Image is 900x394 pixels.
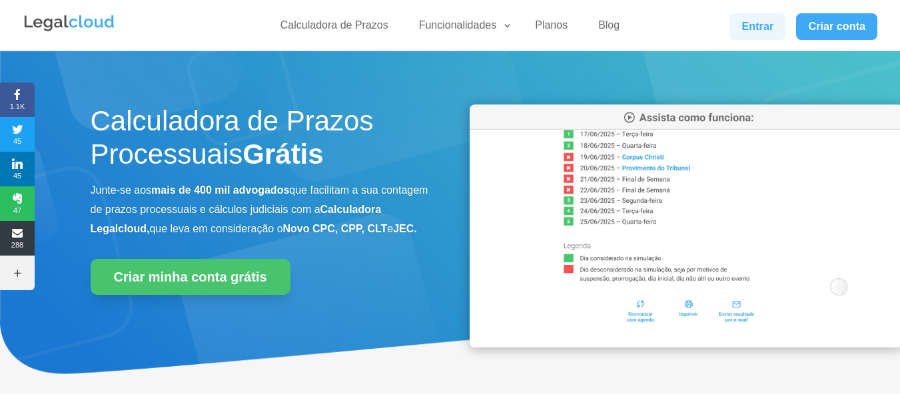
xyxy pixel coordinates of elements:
b: Novo CPC, CPP, CLT [283,223,388,234]
b: Calculadora Legalcloud, [91,204,382,234]
a: Criar conta [796,13,877,40]
img: Legalcloud Logo [23,13,116,33]
b: mais de 400 mil advogados [151,184,289,196]
a: Calculadora de Prazos [272,19,396,38]
a: Funcionalidades [411,19,513,38]
a: Planos [527,19,576,38]
a: Entrar [729,13,785,40]
a: Criar minha conta grátis [91,259,290,295]
b: JEC. [393,223,417,234]
h1: Calculadora de Prazos Processuais [91,104,430,178]
a: Logo da Legalcloud [23,24,116,35]
strong: Grátis [242,138,323,170]
a: Blog [590,19,628,38]
p: Junte-se aos que facilitam a sua contagem de prazos processuais e cálculos judiciais com a que le... [91,181,430,238]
